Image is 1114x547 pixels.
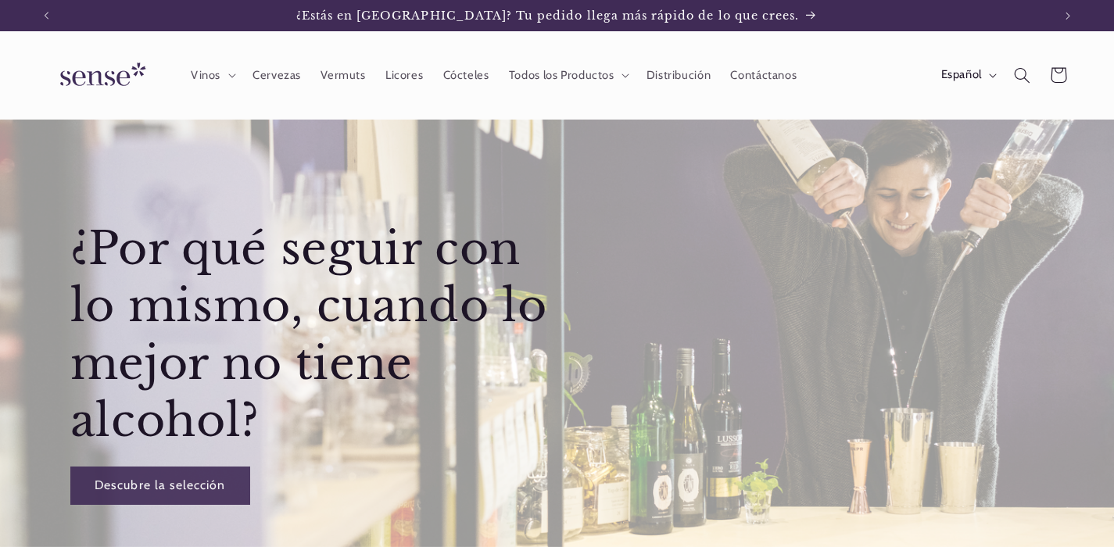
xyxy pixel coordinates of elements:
[70,467,249,505] a: Descubre la selección
[509,68,614,83] span: Todos los Productos
[443,68,489,83] span: Cócteles
[35,47,165,104] a: Sense
[1004,57,1040,93] summary: Búsqueda
[636,58,721,92] a: Distribución
[181,58,242,92] summary: Vinos
[433,58,499,92] a: Cócteles
[941,66,982,84] span: Español
[70,220,571,450] h2: ¿Por qué seguir con lo mismo, cuando lo mejor no tiene alcohol?
[321,68,365,83] span: Vermuts
[499,58,636,92] summary: Todos los Productos
[931,59,1004,91] button: Español
[41,53,159,98] img: Sense
[296,9,800,23] span: ¿Estás en [GEOGRAPHIC_DATA]? Tu pedido llega más rápido de lo que crees.
[385,68,423,83] span: Licores
[721,58,807,92] a: Contáctanos
[242,58,310,92] a: Cervezas
[730,68,797,83] span: Contáctanos
[647,68,711,83] span: Distribución
[311,58,376,92] a: Vermuts
[191,68,220,83] span: Vinos
[253,68,301,83] span: Cervezas
[375,58,433,92] a: Licores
